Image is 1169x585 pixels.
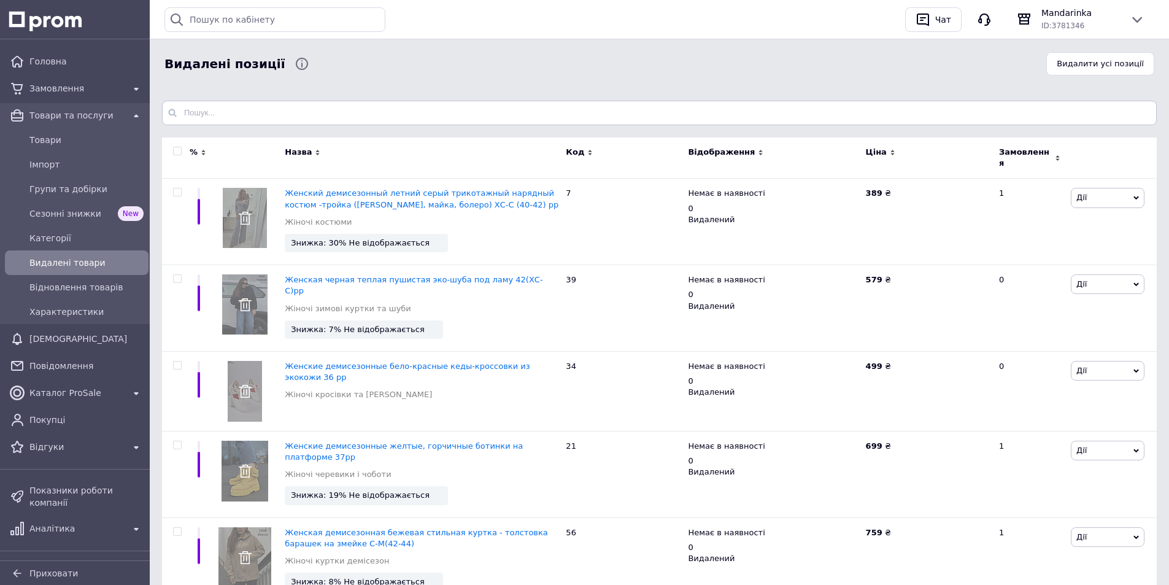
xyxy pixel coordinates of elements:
div: 0 [688,274,859,300]
a: Женский демисезонный летний серый трикотажный нарядный костюм -тройка ([PERSON_NAME], майка, боле... [285,188,558,209]
a: Жіночі черевики і чоботи [285,469,391,480]
button: Видалити усі позиції [1046,52,1154,76]
span: Замовлення [29,82,124,95]
b: 499 [866,362,882,371]
span: Дії [1076,193,1087,202]
span: Показники роботи компанії [29,484,144,509]
div: Видалений [688,467,859,478]
div: ₴ [866,274,989,285]
b: 579 [866,275,882,284]
div: 0 [688,361,859,387]
span: Покупці [29,414,144,426]
div: Видалений [688,387,859,398]
div: Немає в наявності [688,527,859,542]
div: Видалений [688,301,859,312]
div: 1 [992,431,1068,517]
span: Дії [1076,279,1087,289]
img: Женские демисезонные желтые, горчичные ботинки на платформе 37рр [222,441,268,502]
span: Знижка: 7% Не відображається [291,325,424,333]
div: Видалений [688,553,859,564]
span: Імпорт [29,158,144,171]
a: Жіночі куртки демісезон [285,556,389,567]
div: Немає в наявності [688,441,859,455]
div: ₴ [866,361,989,372]
b: 699 [866,441,882,451]
span: 21 [566,441,576,451]
span: Категорії [29,232,144,244]
span: Знижка: 30% Не відображається [291,239,430,247]
span: Дії [1076,446,1087,455]
span: Каталог ProSale [29,387,124,399]
input: Пошук... [162,101,1157,125]
span: Аналітика [29,522,124,535]
span: Дії [1076,532,1087,541]
span: Видалені позиції [164,55,285,73]
div: 0 [688,527,859,553]
input: Пошук по кабінету [164,7,385,32]
span: Дії [1076,366,1087,375]
span: Назва [285,147,312,158]
img: Женский демисезонный летний серый трикотажный нарядный костюм -тройка (брюки, майка, болеро) ХС-С... [223,188,267,248]
span: Повідомлення [29,360,144,372]
div: 0 [688,441,859,467]
span: % [190,147,198,158]
a: Женская черная теплая пушистая эко-шуба под ламу 42(ХС-С)рр [285,275,542,295]
button: Чат [905,7,962,32]
span: Відображення [688,147,755,158]
a: Женские демисезонные желтые, горчичные ботинки на платформе 37рр [285,441,523,462]
span: Видалені товари [29,257,144,269]
span: Сезонні знижки [29,207,113,220]
div: Немає в наявності [688,274,859,289]
div: Чат [933,10,954,29]
a: Жіночі костюми [285,217,352,228]
div: 0 [992,265,1068,352]
span: New [118,206,144,221]
span: Товари [29,134,144,146]
span: Знижка: 19% Не відображається [291,491,430,499]
div: Немає в наявності [688,188,859,203]
span: Ціна [866,147,887,158]
span: Приховати [29,568,78,578]
div: ₴ [866,441,989,452]
span: Товари та послуги [29,109,124,122]
div: Видалений [688,214,859,225]
div: ₴ [866,527,989,538]
div: 1 [992,179,1068,265]
div: 0 [688,188,859,214]
span: Відгуки [29,441,124,453]
b: 759 [866,528,882,537]
span: 39 [566,275,576,284]
span: Характеристики [29,306,144,318]
a: Женская демисезонная бежевая стильная куртка - толстовка барашек на змейке С-М(42-44) [285,528,548,548]
span: ID: 3781346 [1041,21,1084,30]
div: ₴ [866,188,989,199]
span: Код [566,147,584,158]
div: Немає в наявності [688,361,859,376]
span: [DEMOGRAPHIC_DATA] [29,333,144,345]
b: 389 [866,188,882,198]
img: Женские демисезонные бело-красные кеды-кроссовки из экокожи 36 рр [228,361,262,422]
img: Женская черная теплая пушистая эко-шуба под ламу 42(ХС-С)рр [222,274,268,335]
a: Жіночі зимові куртки та шуби [285,303,411,314]
a: Женские демисезонные бело-красные кеды-кроссовки из экокожи 36 рр [285,362,530,382]
span: 34 [566,362,576,371]
span: Головна [29,55,144,68]
a: Жіночі кросівки та [PERSON_NAME] [285,389,432,400]
div: 0 [992,351,1068,431]
span: Замовлення [999,147,1052,169]
span: Mandarinka [1041,7,1120,19]
span: 56 [566,528,576,537]
span: 7 [566,188,571,198]
span: Групи та добірки [29,183,144,195]
span: Відновлення товарів [29,281,144,293]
